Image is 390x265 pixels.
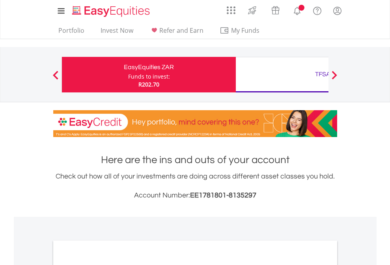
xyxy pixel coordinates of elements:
a: Home page [69,2,153,18]
img: EasyCredit Promotion Banner [53,110,337,137]
button: Previous [48,75,63,83]
a: Invest Now [97,26,136,39]
img: EasyEquities_Logo.png [71,5,153,18]
a: FAQ's and Support [307,2,327,18]
a: My Profile [327,2,347,19]
div: EasyEquities ZAR [67,62,231,73]
span: EE1781801-8135297 [190,192,256,199]
a: Notifications [287,2,307,18]
span: R202.70 [138,81,159,88]
div: Check out how all of your investments are doing across different asset classes you hold. [53,171,337,201]
div: Funds to invest: [128,73,170,81]
h1: Here are the ins and outs of your account [53,153,337,167]
img: grid-menu-icon.svg [227,6,235,15]
img: vouchers-v2.svg [269,4,282,17]
span: My Funds [220,25,271,36]
a: Refer and Earn [146,26,207,39]
button: Next [327,75,342,83]
img: thrive-v2.svg [246,4,259,17]
span: Refer and Earn [159,26,203,35]
h3: Account Number: [53,190,337,201]
a: AppsGrid [222,2,241,15]
a: Vouchers [264,2,287,17]
a: Portfolio [55,26,88,39]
